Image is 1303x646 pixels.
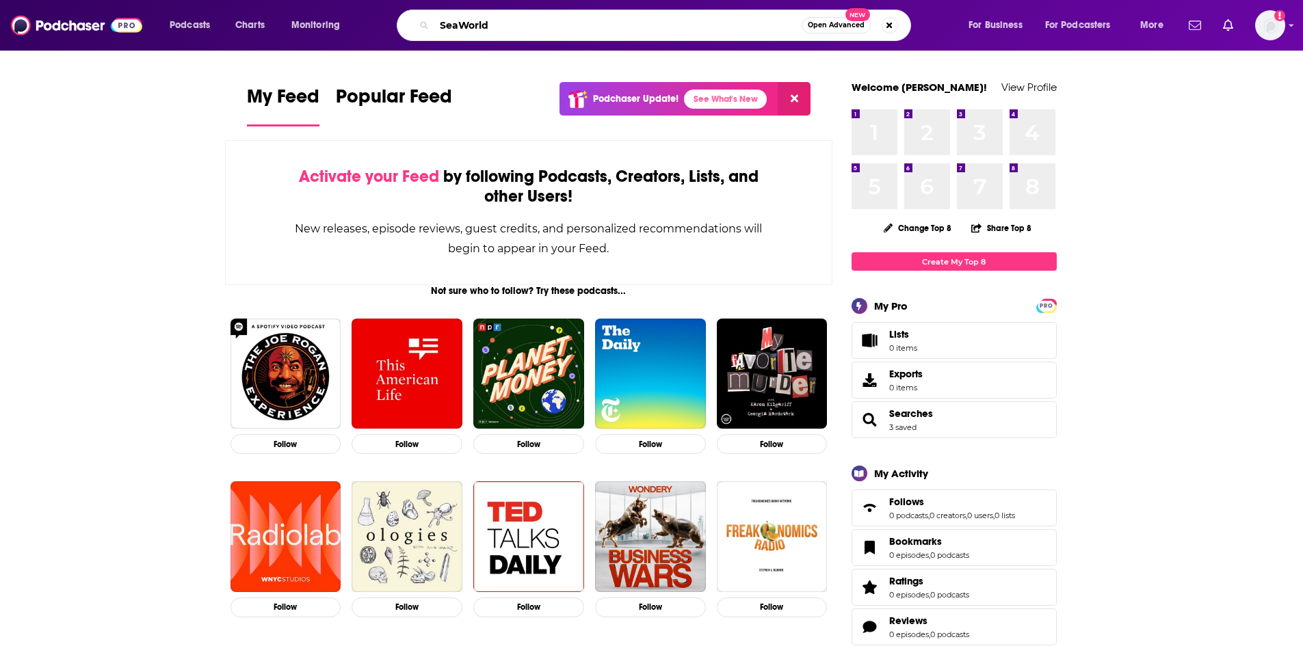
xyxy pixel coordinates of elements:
input: Search podcasts, credits, & more... [434,14,802,36]
span: Exports [889,368,923,380]
button: Open AdvancedNew [802,17,871,33]
div: My Pro [874,299,908,312]
a: Charts [226,14,273,36]
img: The Joe Rogan Experience [231,319,341,429]
button: Follow [717,434,828,454]
div: Not sure who to follow? Try these podcasts... [225,285,833,297]
a: Welcome [PERSON_NAME]! [852,81,987,94]
span: Searches [852,401,1057,438]
a: 0 podcasts [930,630,969,639]
img: Podchaser - Follow, Share and Rate Podcasts [11,12,142,38]
span: 0 items [889,343,917,353]
span: Activate your Feed [299,166,439,187]
button: Show profile menu [1255,10,1285,40]
p: Podchaser Update! [593,93,679,105]
span: Logged in as WesBurdett [1255,10,1285,40]
a: Searches [856,410,884,429]
a: 0 episodes [889,550,929,560]
a: Create My Top 8 [852,252,1057,271]
a: 0 lists [995,511,1015,520]
span: Exports [856,371,884,390]
a: The Daily [595,319,706,429]
button: open menu [282,14,358,36]
button: Follow [352,597,462,617]
img: User Profile [1255,10,1285,40]
button: Follow [352,434,462,454]
button: Follow [231,434,341,454]
img: This American Life [352,319,462,429]
a: View Profile [1001,81,1057,94]
span: Charts [235,16,265,35]
span: , [929,630,930,639]
span: PRO [1038,301,1055,311]
a: 0 podcasts [930,590,969,600]
div: New releases, episode reviews, guest credits, and personalized recommendations will begin to appe... [294,219,764,258]
a: Bookmarks [856,538,884,557]
span: Monitoring [291,16,340,35]
span: My Feed [247,85,319,116]
a: Popular Feed [336,85,452,126]
a: Show notifications dropdown [1183,14,1207,37]
svg: Add a profile image [1274,10,1285,21]
a: PRO [1038,300,1055,310]
a: See What's New [684,90,767,109]
button: Follow [473,434,584,454]
a: Exports [852,362,1057,399]
a: 0 podcasts [889,511,928,520]
span: , [993,511,995,520]
img: Ologies with Alie Ward [352,481,462,592]
a: Follows [889,496,1015,508]
span: , [966,511,967,520]
button: Follow [595,597,706,617]
button: Follow [231,597,341,617]
a: TED Talks Daily [473,481,584,592]
span: Searches [889,407,933,420]
a: Reviews [856,617,884,636]
span: New [845,8,870,21]
img: Radiolab [231,481,341,592]
span: Follows [852,489,1057,526]
div: by following Podcasts, Creators, Lists, and other Users! [294,167,764,206]
button: Follow [717,597,828,617]
span: Ratings [852,569,1057,606]
img: Business Wars [595,481,706,592]
span: 0 items [889,383,923,392]
button: Change Top 8 [876,219,960,237]
button: Follow [595,434,706,454]
div: Search podcasts, credits, & more... [410,10,924,41]
span: Podcasts [170,16,210,35]
span: More [1140,16,1163,35]
span: Reviews [852,608,1057,645]
span: For Podcasters [1045,16,1111,35]
button: Share Top 8 [971,215,1032,241]
span: , [929,590,930,600]
a: Bookmarks [889,535,969,548]
a: 0 episodes [889,630,929,639]
a: My Feed [247,85,319,126]
a: 0 creators [930,511,966,520]
span: Ratings [889,575,923,587]
span: , [928,511,930,520]
a: Lists [852,322,1057,359]
a: 3 saved [889,422,917,432]
a: 0 episodes [889,590,929,600]
a: Follows [856,498,884,517]
span: Lists [889,328,917,340]
span: Open Advanced [808,22,865,29]
button: open menu [160,14,228,36]
span: Lists [856,331,884,350]
span: Lists [889,328,909,340]
div: My Activity [874,467,928,480]
a: 0 podcasts [930,550,969,560]
span: , [929,550,930,560]
span: Bookmarks [852,529,1057,566]
button: Follow [473,597,584,617]
span: Reviews [889,615,927,627]
img: My Favorite Murder with Karen Kilgariff and Georgia Hardstark [717,319,828,429]
a: Show notifications dropdown [1218,14,1239,37]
